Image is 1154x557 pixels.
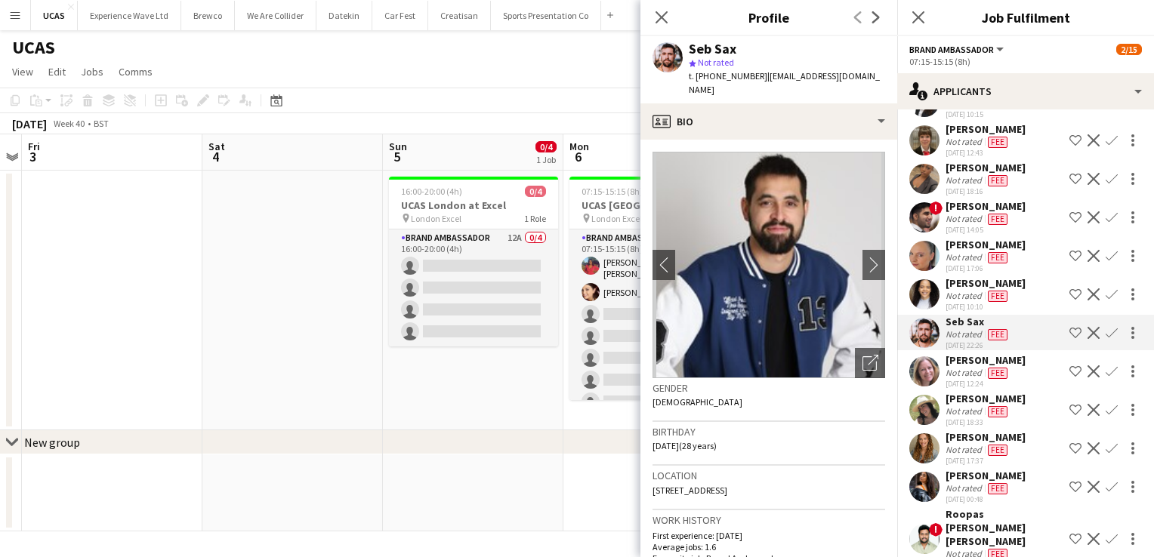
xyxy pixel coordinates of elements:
[946,251,985,263] div: Not rated
[50,118,88,129] span: Week 40
[946,340,1011,350] div: [DATE] 22:26
[946,405,985,417] div: Not rated
[946,290,985,302] div: Not rated
[985,482,1011,494] div: Crew has different fees then in role
[946,109,1026,119] div: [DATE] 10:15
[946,367,985,379] div: Not rated
[946,444,985,456] div: Not rated
[491,1,601,30] button: Sports Presentation Co
[946,507,1063,548] div: Roopas [PERSON_NAME] [PERSON_NAME]
[985,174,1011,186] div: Crew has different fees then in role
[946,148,1026,158] div: [DATE] 12:43
[897,8,1154,27] h3: Job Fulfilment
[372,1,428,30] button: Car Fest
[208,140,225,153] span: Sat
[640,103,897,140] div: Bio
[988,291,1007,302] span: Fee
[946,263,1026,273] div: [DATE] 17:06
[946,302,1026,312] div: [DATE] 10:10
[653,425,885,439] h3: Birthday
[946,379,1026,389] div: [DATE] 12:24
[569,177,739,400] app-job-card: 07:15-15:15 (8h)2/15UCAS [GEOGRAPHIC_DATA] London Excel1 RoleBrand Ambassador19A2/1507:15-15:15 (...
[235,1,316,30] button: We Are Collider
[411,213,461,224] span: London Excel
[946,482,985,494] div: Not rated
[42,62,72,82] a: Edit
[929,202,943,215] span: !
[653,485,727,496] span: [STREET_ADDRESS]
[909,44,1006,55] button: Brand Ambassador
[653,513,885,527] h3: Work history
[689,42,736,56] div: Seb Sax
[401,186,462,197] span: 16:00-20:00 (4h)
[929,523,943,537] span: !
[389,177,558,346] app-job-card: 16:00-20:00 (4h)0/4UCAS London at Excel London Excel1 RoleBrand Ambassador12A0/416:00-20:00 (4h)
[78,1,181,30] button: Experience Wave Ltd
[988,214,1007,225] span: Fee
[909,56,1142,67] div: 07:15-15:15 (8h)
[988,445,1007,456] span: Fee
[536,154,556,165] div: 1 Job
[988,329,1007,340] span: Fee
[316,1,372,30] button: Datekin
[569,140,589,153] span: Mon
[640,8,897,27] h3: Profile
[698,57,734,68] span: Not rated
[985,405,1011,417] div: Crew has different fees then in role
[26,148,40,165] span: 3
[206,148,225,165] span: 4
[12,116,47,131] div: [DATE]
[988,483,1007,494] span: Fee
[988,252,1007,263] span: Fee
[946,225,1026,235] div: [DATE] 14:05
[946,417,1026,427] div: [DATE] 18:33
[389,140,407,153] span: Sun
[946,494,1026,504] div: [DATE] 00:48
[988,406,1007,417] span: Fee
[535,141,557,152] span: 0/4
[31,1,78,30] button: UCAS
[591,213,642,224] span: London Excel
[946,315,1011,328] div: Seb Sax
[389,198,558,212] h3: UCAS London at Excel
[113,62,159,82] a: Comms
[988,137,1007,148] span: Fee
[653,396,742,408] span: [DEMOGRAPHIC_DATA]
[428,1,491,30] button: Creatisan
[985,290,1011,302] div: Crew has different fees then in role
[946,276,1026,290] div: [PERSON_NAME]
[75,62,110,82] a: Jobs
[946,353,1026,367] div: [PERSON_NAME]
[28,140,40,153] span: Fri
[181,1,235,30] button: Brewco
[12,36,55,59] h1: UCAS
[48,65,66,78] span: Edit
[525,186,546,197] span: 0/4
[946,161,1026,174] div: [PERSON_NAME]
[81,65,103,78] span: Jobs
[946,430,1026,444] div: [PERSON_NAME]
[985,136,1011,148] div: Crew has different fees then in role
[946,392,1026,405] div: [PERSON_NAME]
[946,136,985,148] div: Not rated
[988,175,1007,186] span: Fee
[909,44,994,55] span: Brand Ambassador
[6,62,39,82] a: View
[946,238,1026,251] div: [PERSON_NAME]
[985,444,1011,456] div: Crew has different fees then in role
[653,440,717,451] span: [DATE] (28 years)
[119,65,153,78] span: Comms
[653,530,885,541] p: First experience: [DATE]
[12,65,33,78] span: View
[653,541,885,552] p: Average jobs: 1.6
[94,118,109,129] div: BST
[946,186,1026,196] div: [DATE] 18:16
[689,70,767,82] span: t. [PHONE_NUMBER]
[985,328,1011,340] div: Crew has different fees then in role
[582,186,643,197] span: 07:15-15:15 (8h)
[653,381,885,395] h3: Gender
[988,368,1007,379] span: Fee
[689,70,880,95] span: | [EMAIL_ADDRESS][DOMAIN_NAME]
[653,152,885,378] img: Crew avatar or photo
